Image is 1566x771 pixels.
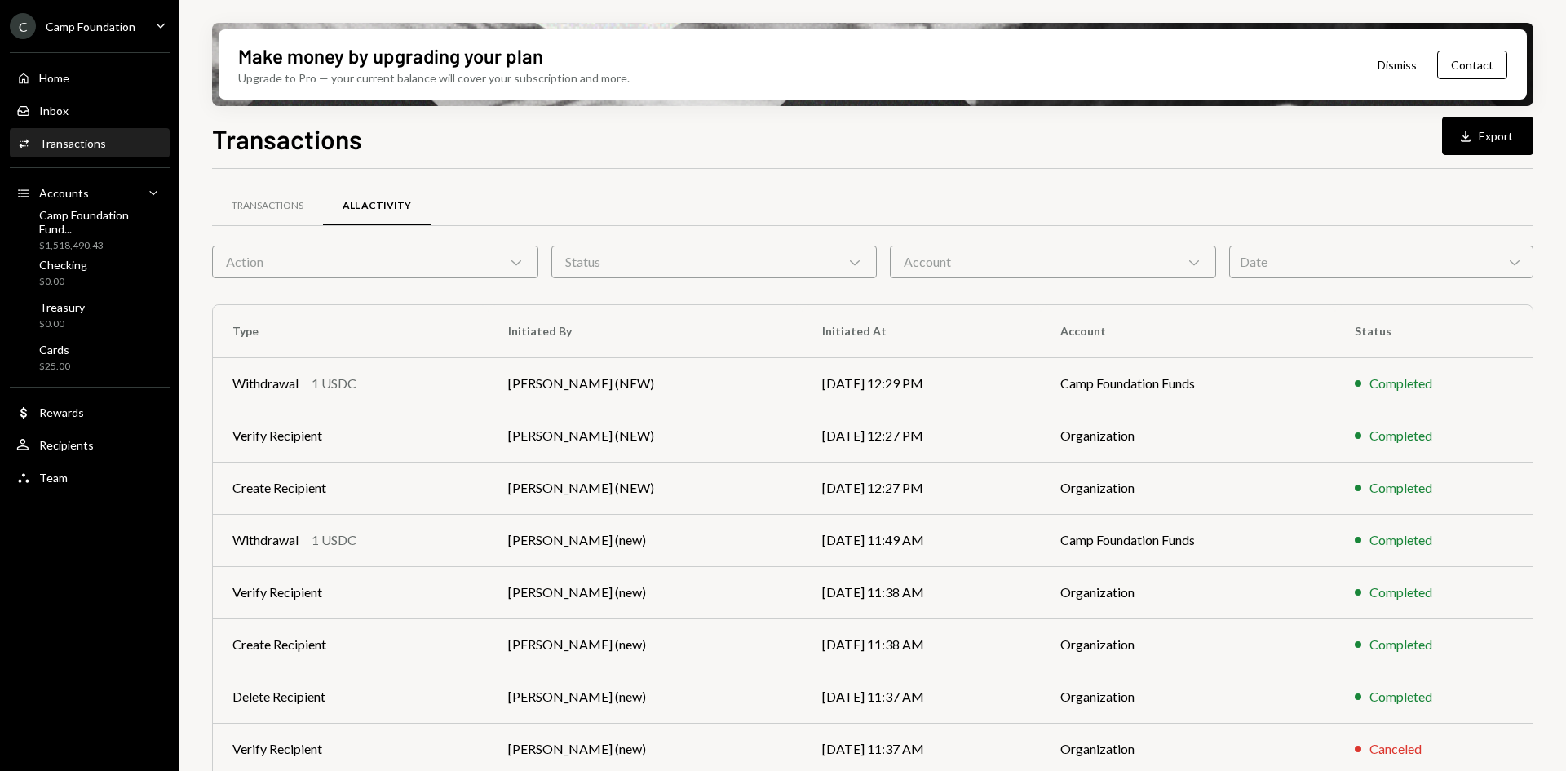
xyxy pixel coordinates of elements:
[323,185,431,227] a: All Activity
[39,405,84,419] div: Rewards
[39,275,87,289] div: $0.00
[1041,566,1334,618] td: Organization
[46,20,135,33] div: Camp Foundation
[212,246,538,278] div: Action
[39,186,89,200] div: Accounts
[39,104,69,117] div: Inbox
[489,410,802,462] td: [PERSON_NAME] (NEW)
[1041,357,1334,410] td: Camp Foundation Funds
[489,566,802,618] td: [PERSON_NAME] (new)
[890,246,1216,278] div: Account
[213,410,489,462] td: Verify Recipient
[213,566,489,618] td: Verify Recipient
[551,246,878,278] div: Status
[1041,618,1334,671] td: Organization
[238,42,543,69] div: Make money by upgrading your plan
[1369,635,1432,654] div: Completed
[1369,478,1432,498] div: Completed
[238,69,630,86] div: Upgrade to Pro — your current balance will cover your subscription and more.
[39,471,68,485] div: Team
[213,671,489,723] td: Delete Recipient
[1357,46,1437,84] button: Dismiss
[1041,514,1334,566] td: Camp Foundation Funds
[803,671,1042,723] td: [DATE] 11:37 AM
[489,462,802,514] td: [PERSON_NAME] (NEW)
[213,305,489,357] th: Type
[803,410,1042,462] td: [DATE] 12:27 PM
[1369,530,1432,550] div: Completed
[10,128,170,157] a: Transactions
[1041,410,1334,462] td: Organization
[39,300,85,314] div: Treasury
[10,63,170,92] a: Home
[39,343,70,357] div: Cards
[232,374,299,393] div: Withdrawal
[10,95,170,125] a: Inbox
[489,357,802,410] td: [PERSON_NAME] (NEW)
[1369,739,1422,759] div: Canceled
[1041,671,1334,723] td: Organization
[803,305,1042,357] th: Initiated At
[10,430,170,459] a: Recipients
[213,462,489,514] td: Create Recipient
[10,397,170,427] a: Rewards
[10,295,170,335] a: Treasury$0.00
[39,438,94,452] div: Recipients
[803,566,1042,618] td: [DATE] 11:38 AM
[489,618,802,671] td: [PERSON_NAME] (new)
[232,530,299,550] div: Withdrawal
[10,253,170,292] a: Checking$0.00
[213,618,489,671] td: Create Recipient
[489,514,802,566] td: [PERSON_NAME] (new)
[39,317,85,331] div: $0.00
[39,360,70,374] div: $25.00
[1229,246,1533,278] div: Date
[803,462,1042,514] td: [DATE] 12:27 PM
[1369,374,1432,393] div: Completed
[10,178,170,207] a: Accounts
[39,239,163,253] div: $1,518,490.43
[232,199,303,213] div: Transactions
[803,514,1042,566] td: [DATE] 11:49 AM
[803,618,1042,671] td: [DATE] 11:38 AM
[10,463,170,492] a: Team
[10,210,170,250] a: Camp Foundation Fund...$1,518,490.43
[39,136,106,150] div: Transactions
[10,13,36,39] div: C
[489,671,802,723] td: [PERSON_NAME] (new)
[1442,117,1533,155] button: Export
[39,258,87,272] div: Checking
[489,305,802,357] th: Initiated By
[803,357,1042,410] td: [DATE] 12:29 PM
[1369,687,1432,707] div: Completed
[1437,51,1507,79] button: Contact
[312,530,356,550] div: 1 USDC
[1041,305,1334,357] th: Account
[39,71,69,85] div: Home
[1369,426,1432,445] div: Completed
[39,208,163,236] div: Camp Foundation Fund...
[1335,305,1533,357] th: Status
[1041,462,1334,514] td: Organization
[10,338,170,377] a: Cards$25.00
[1369,583,1432,602] div: Completed
[212,122,362,155] h1: Transactions
[312,374,356,393] div: 1 USDC
[212,185,323,227] a: Transactions
[343,199,411,213] div: All Activity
